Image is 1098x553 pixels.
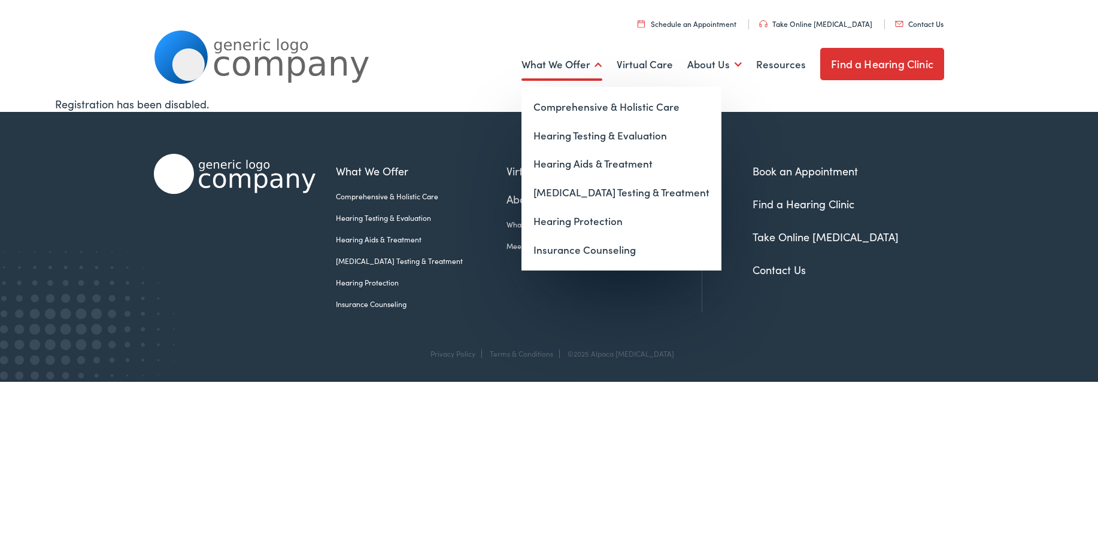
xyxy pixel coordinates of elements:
a: Hearing Aids & Treatment [336,234,506,245]
a: Book an Appointment [753,163,858,178]
a: Find a Hearing Clinic [820,48,944,80]
div: ©2025 Alpaca [MEDICAL_DATA] [562,350,674,358]
a: Hearing Aids & Treatment [521,150,721,178]
a: Insurance Counseling [336,299,506,309]
a: Hearing Protection [521,207,721,236]
a: Find a Hearing Clinic [753,196,854,211]
a: About Us [687,42,742,87]
img: utility icon [638,20,645,28]
a: Privacy Policy [430,348,475,358]
a: What We Believe [506,219,608,230]
a: Meet the Team [506,241,608,251]
a: Hearing Testing & Evaluation [336,212,506,223]
a: Take Online [MEDICAL_DATA] [753,229,899,244]
a: Hearing Testing & Evaluation [521,121,721,150]
a: What We Offer [336,163,506,179]
a: [MEDICAL_DATA] Testing & Treatment [336,256,506,266]
a: What We Offer [521,42,602,87]
a: Virtual Care [506,163,608,179]
a: Comprehensive & Holistic Care [336,191,506,202]
a: About Us [506,191,608,207]
a: Terms & Conditions [490,348,553,358]
a: Contact Us [895,19,944,29]
a: Take Online [MEDICAL_DATA] [759,19,872,29]
a: Insurance Counseling [521,236,721,265]
a: Contact Us [753,262,806,277]
img: Alpaca Audiology [154,154,316,194]
img: utility icon [759,20,768,28]
a: Hearing Protection [336,277,506,288]
img: utility icon [895,21,903,27]
a: Resources [756,42,806,87]
a: Schedule an Appointment [638,19,736,29]
div: Registration has been disabled. [55,96,1044,112]
a: Comprehensive & Holistic Care [521,93,721,121]
a: [MEDICAL_DATA] Testing & Treatment [521,178,721,207]
a: Virtual Care [617,42,673,87]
